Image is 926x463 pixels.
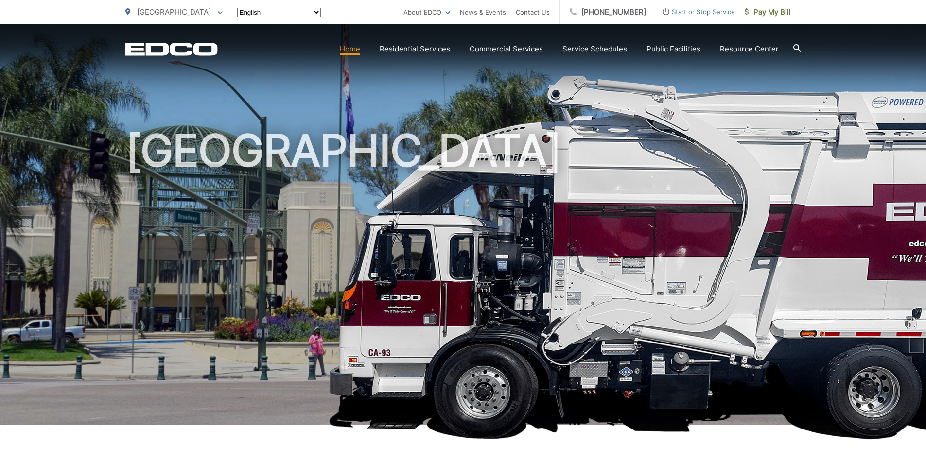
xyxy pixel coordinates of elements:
select: Select a language [237,8,321,17]
a: EDCD logo. Return to the homepage. [125,42,218,56]
h1: [GEOGRAPHIC_DATA] [125,126,801,434]
a: Contact Us [516,6,550,18]
a: Service Schedules [562,43,627,55]
span: Pay My Bill [745,6,791,18]
span: [GEOGRAPHIC_DATA] [137,7,211,17]
a: Home [340,43,360,55]
a: Resource Center [720,43,779,55]
a: Commercial Services [470,43,543,55]
a: News & Events [460,6,506,18]
a: Public Facilities [646,43,700,55]
a: About EDCO [403,6,450,18]
a: Residential Services [380,43,450,55]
